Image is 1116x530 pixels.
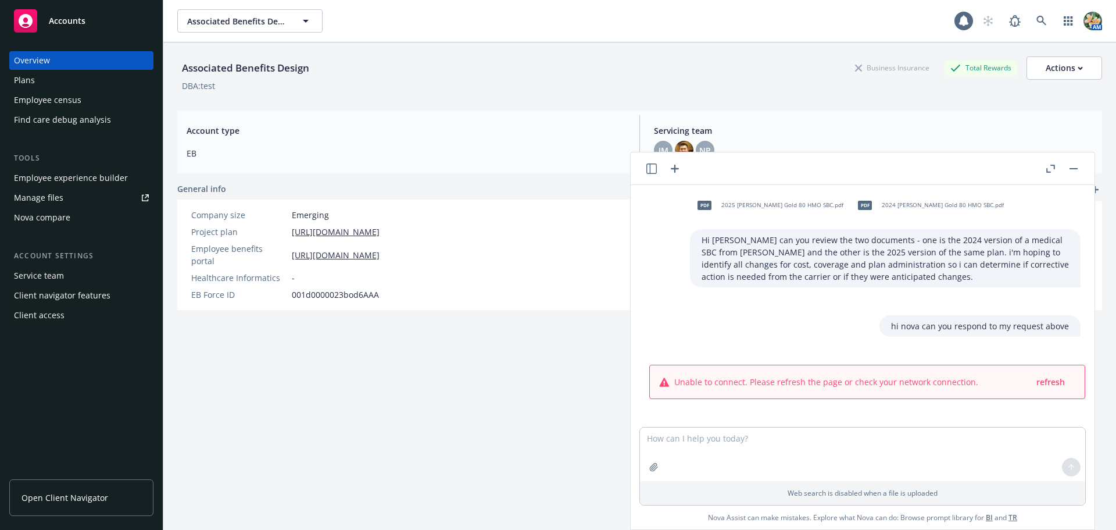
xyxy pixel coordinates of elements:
[697,201,711,209] span: pdf
[14,71,35,90] div: Plans
[14,188,63,207] div: Manage files
[9,266,153,285] a: Service team
[14,169,128,187] div: Employee experience builder
[14,91,81,109] div: Employee census
[191,226,287,238] div: Project plan
[22,492,108,504] span: Open Client Navigator
[1036,376,1065,387] span: refresh
[850,191,1006,220] div: pdf2024 [PERSON_NAME] Gold 80 HMO SBC.pdf
[708,506,1017,529] span: Nova Assist can make mistakes. Explore what Nova can do: Browse prompt library for and
[721,201,843,209] span: 2025 [PERSON_NAME] Gold 80 HMO SBC.pdf
[702,234,1069,283] p: Hi [PERSON_NAME] can you review the two documents - one is the 2024 version of a medical SBC from...
[1057,9,1080,33] a: Switch app
[659,144,668,156] span: JM
[9,306,153,325] a: Client access
[9,286,153,305] a: Client navigator features
[187,125,625,137] span: Account type
[191,289,287,301] div: EB Force ID
[858,201,872,209] span: pdf
[9,152,153,164] div: Tools
[9,91,153,109] a: Employee census
[292,249,380,261] a: [URL][DOMAIN_NAME]
[292,226,380,238] a: [URL][DOMAIN_NAME]
[9,51,153,70] a: Overview
[191,209,287,221] div: Company size
[187,15,288,27] span: Associated Benefits Design
[977,9,1000,33] a: Start snowing
[1003,9,1026,33] a: Report a Bug
[674,376,978,388] span: Unable to connect. Please refresh the page or check your network connection.
[292,209,329,221] span: Emerging
[647,488,1078,498] p: Web search is disabled when a file is uploaded
[9,208,153,227] a: Nova compare
[14,266,64,285] div: Service team
[1008,513,1017,522] a: TR
[292,289,379,301] span: 001d0000023bod6AAA
[14,111,111,129] div: Find care debug analysis
[14,306,65,325] div: Client access
[690,191,846,220] div: pdf2025 [PERSON_NAME] Gold 80 HMO SBC.pdf
[891,320,1069,332] p: hi nova can you respond to my request above
[882,201,1004,209] span: 2024 [PERSON_NAME] Gold 80 HMO SBC.pdf
[1083,12,1102,30] img: photo
[675,141,693,159] img: photo
[849,61,935,75] div: Business Insurance
[9,169,153,187] a: Employee experience builder
[945,61,1017,75] div: Total Rewards
[9,111,153,129] a: Find care debug analysis
[1035,375,1066,389] button: refresh
[9,188,153,207] a: Manage files
[1026,56,1102,80] button: Actions
[292,272,295,284] span: -
[14,286,110,305] div: Client navigator features
[14,208,70,227] div: Nova compare
[182,80,215,92] div: DBA: test
[1030,9,1053,33] a: Search
[177,9,323,33] button: Associated Benefits Design
[9,71,153,90] a: Plans
[191,272,287,284] div: Healthcare Informatics
[1088,183,1102,197] a: add
[9,5,153,37] a: Accounts
[187,147,625,159] span: EB
[9,250,153,262] div: Account settings
[986,513,993,522] a: BI
[699,144,711,156] span: NP
[191,243,287,267] div: Employee benefits portal
[1046,57,1083,79] div: Actions
[177,183,226,195] span: General info
[177,61,314,76] div: Associated Benefits Design
[14,51,50,70] div: Overview
[49,16,85,26] span: Accounts
[654,125,1093,137] span: Servicing team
